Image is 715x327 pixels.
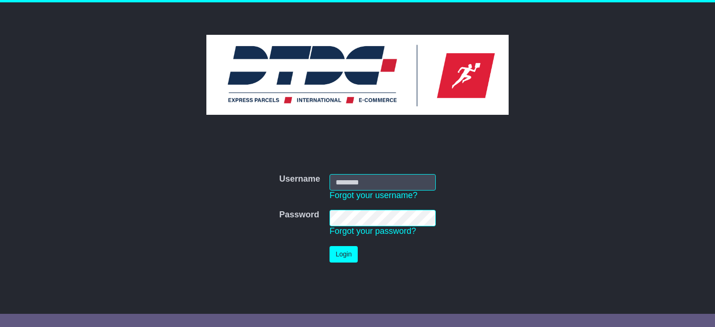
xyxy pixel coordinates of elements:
[330,226,416,236] a: Forgot your password?
[330,246,358,263] button: Login
[279,210,319,220] label: Password
[330,191,417,200] a: Forgot your username?
[279,174,320,184] label: Username
[206,35,509,115] img: DTDC Australia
